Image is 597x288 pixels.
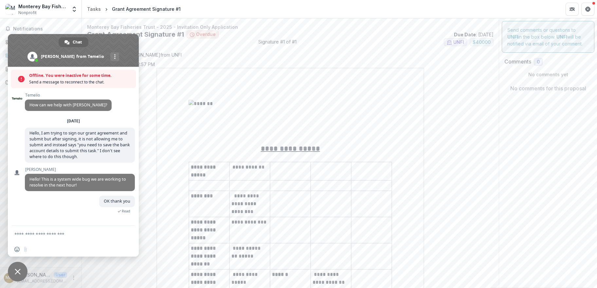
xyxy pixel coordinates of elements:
textarea: Compose your message... [14,226,119,242]
div: [DATE] [67,119,80,123]
span: UNFI [453,40,464,45]
button: Open entity switcher [70,3,79,16]
span: [PERSON_NAME] [25,167,135,172]
span: 0 [537,59,540,65]
strong: UNFI [507,34,518,40]
strong: Due Date [454,32,476,37]
div: Tasks [87,6,101,12]
span: Overdue [196,32,216,37]
a: Documents [3,77,79,88]
button: Partners [566,3,579,16]
a: Proposals [3,63,79,74]
span: $ 40000 [473,40,491,45]
a: Chat [59,37,88,47]
div: Send comments or questions to in the box below. will be notified via email of your comment. [502,21,594,53]
p: User [54,272,67,278]
span: Signature #1 of #1 [258,38,297,49]
p: No comments yet [504,71,592,78]
a: Close chat [8,262,27,281]
span: Read [122,209,130,213]
span: Nonprofit [18,10,37,16]
div: Grant Agreement Signature #1 [112,6,181,12]
span: OK thank you [104,198,130,204]
a: Dashboard [3,37,79,47]
div: Monterey Bay Fisheries Trust [18,3,67,10]
p: No comments for this proposal [510,84,586,92]
p: : [PERSON_NAME] from UNFI [92,51,488,58]
img: Monterey Bay Fisheries Trust [5,4,16,14]
span: How can we help with [PERSON_NAME]? [29,102,107,108]
span: Temelio [25,93,112,98]
p: [PERSON_NAME] [17,271,51,278]
span: Hello, I am trying to sign our grant agreement and submit but after signing, it is not allowing m... [29,130,130,159]
h2: Comments [504,59,531,65]
span: Hello! This is a system wide bug we are working to resolve in the next hour! [29,176,126,188]
p: [EMAIL_ADDRESS][DOMAIN_NAME] [17,278,67,284]
span: Insert an emoji [14,247,20,252]
button: Notifications [3,24,79,34]
nav: breadcrumb [84,4,183,14]
span: Send a message to reconnect to the chat. [29,79,133,85]
strong: UNFI [556,34,567,40]
span: Offline. You were inactive for some time. [29,72,133,79]
a: Tasks [3,50,79,61]
span: Notifications [13,26,76,32]
button: More [70,274,78,282]
p: Monterey Bay Fisheries Trust - 2025 - Invitation Only Application [87,24,494,30]
h2: Grant Agreement Signature #1 [87,30,184,38]
span: Chat [73,37,82,47]
p: : [DATE] [454,31,494,38]
button: Get Help [581,3,594,16]
a: Tasks [84,4,103,14]
div: Melissa Mahoney [6,276,13,280]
